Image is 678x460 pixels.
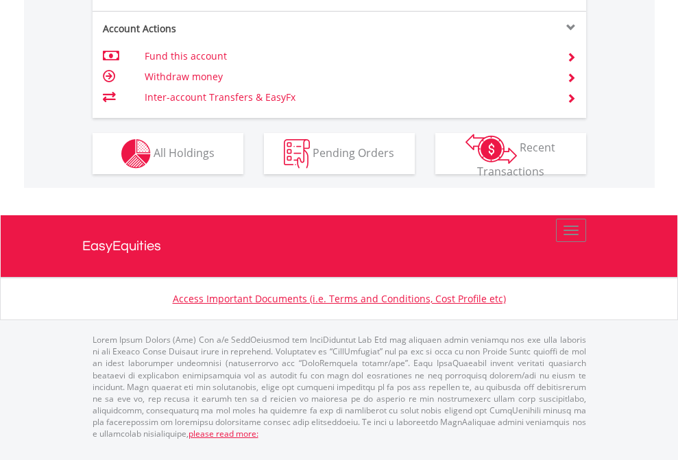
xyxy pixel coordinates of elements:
[93,334,586,439] p: Lorem Ipsum Dolors (Ame) Con a/e SeddOeiusmod tem InciDiduntut Lab Etd mag aliquaen admin veniamq...
[93,133,243,174] button: All Holdings
[465,134,517,164] img: transactions-zar-wht.png
[145,66,550,87] td: Withdraw money
[264,133,415,174] button: Pending Orders
[173,292,506,305] a: Access Important Documents (i.e. Terms and Conditions, Cost Profile etc)
[93,22,339,36] div: Account Actions
[145,46,550,66] td: Fund this account
[121,139,151,169] img: holdings-wht.png
[313,145,394,160] span: Pending Orders
[82,215,596,277] a: EasyEquities
[284,139,310,169] img: pending_instructions-wht.png
[189,428,258,439] a: please read more:
[154,145,215,160] span: All Holdings
[145,87,550,108] td: Inter-account Transfers & EasyFx
[435,133,586,174] button: Recent Transactions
